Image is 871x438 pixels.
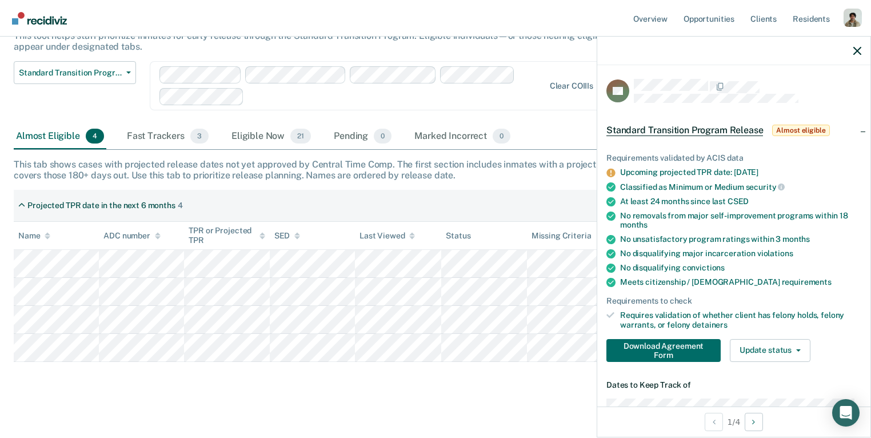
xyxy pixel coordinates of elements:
[620,220,648,229] span: months
[103,231,161,241] div: ADC number
[14,30,667,52] div: This tool helps staff prioritize inmates for early release through the Standard Transition Progra...
[597,407,870,437] div: 1 / 4
[620,168,861,177] div: Upcoming projected TPR date: [DATE]
[620,211,861,230] div: No removals from major self-improvement programs within 18
[682,263,725,272] span: convictions
[620,249,861,258] div: No disqualifying major incarceration
[446,231,470,241] div: Status
[692,320,728,329] span: detainers
[374,129,391,144] span: 0
[274,231,301,241] div: SED
[19,68,122,78] span: Standard Transition Program Release
[705,413,723,431] button: Previous Opportunity
[125,124,211,149] div: Fast Trackers
[620,197,861,206] div: At least 24 months since last
[229,124,313,149] div: Eligible Now
[178,201,183,210] div: 4
[359,231,415,241] div: Last Viewed
[606,153,861,163] div: Requirements validated by ACIS data
[14,159,857,181] div: This tab shows cases with projected release dates not yet approved by Central Time Comp. The firs...
[412,124,513,149] div: Marked Incorrect
[493,129,510,144] span: 0
[606,339,721,362] button: Download Agreement Form
[86,129,104,144] span: 4
[12,12,67,25] img: Recidiviz
[606,380,861,390] dt: Dates to Keep Track of
[606,125,763,136] span: Standard Transition Program Release
[190,129,209,144] span: 3
[597,112,870,149] div: Standard Transition Program ReleaseAlmost eligible
[606,296,861,306] div: Requirements to check
[27,201,175,210] div: Projected TPR date in the next 6 months
[290,129,311,144] span: 21
[189,226,265,245] div: TPR or Projected TPR
[620,234,861,244] div: No unsatisfactory program ratings within 3
[14,124,106,149] div: Almost Eligible
[844,9,862,27] button: Profile dropdown button
[606,339,725,362] a: Navigate to form link
[745,413,763,431] button: Next Opportunity
[728,197,749,206] span: CSED
[772,125,829,136] span: Almost eligible
[18,231,50,241] div: Name
[782,234,810,244] span: months
[532,231,592,241] div: Missing Criteria
[620,263,861,273] div: No disqualifying
[757,249,793,258] span: violations
[620,277,861,287] div: Meets citizenship / [DEMOGRAPHIC_DATA]
[730,339,810,362] button: Update status
[550,81,593,91] div: Clear COIIIs
[331,124,394,149] div: Pending
[620,182,861,192] div: Classified as Minimum or Medium
[832,399,860,427] div: Open Intercom Messenger
[782,277,832,286] span: requirements
[746,182,785,192] span: security
[620,310,861,330] div: Requires validation of whether client has felony holds, felony warrants, or felony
